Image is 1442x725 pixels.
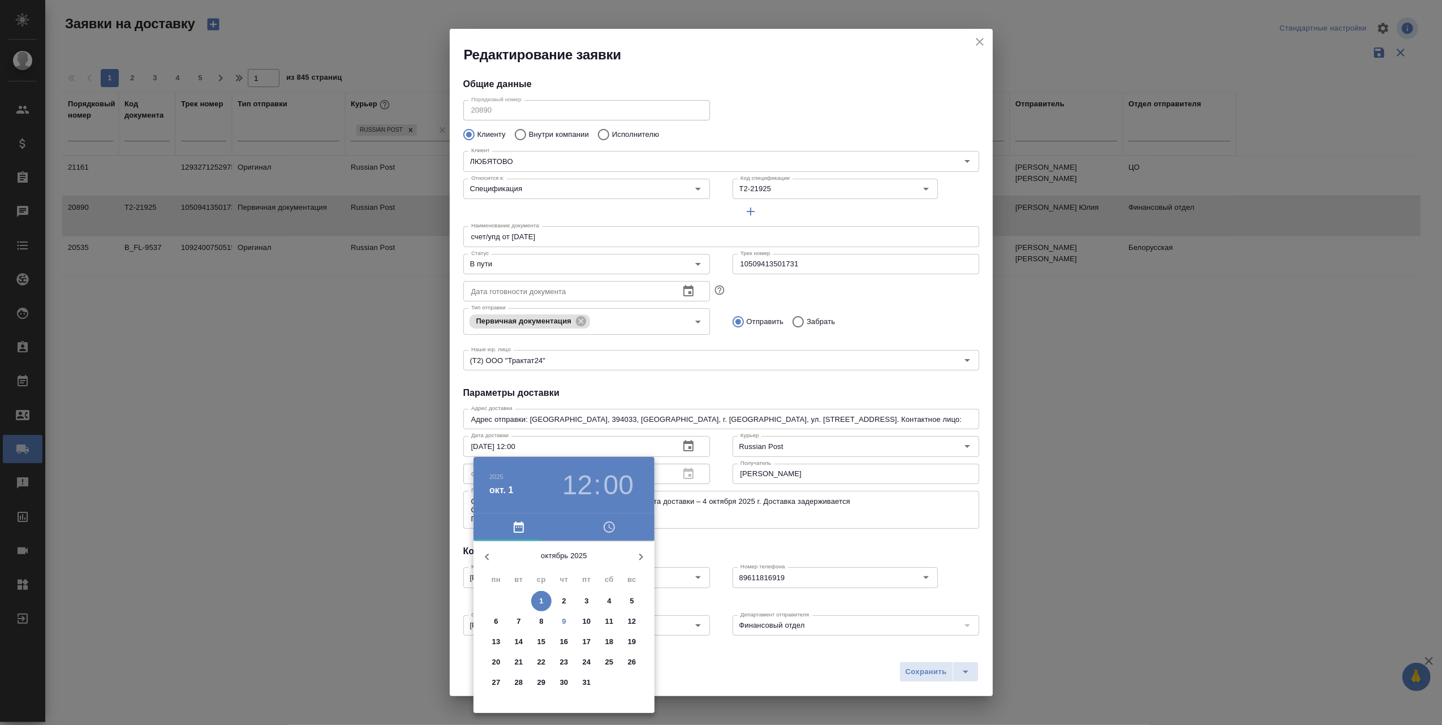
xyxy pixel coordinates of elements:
[509,574,529,585] span: вт
[599,652,619,672] button: 25
[537,677,546,688] p: 29
[486,632,506,652] button: 13
[622,574,642,585] span: вс
[630,595,634,607] p: 5
[516,616,520,627] p: 7
[554,672,574,693] button: 30
[599,632,619,652] button: 18
[560,657,569,668] p: 23
[494,616,498,627] p: 6
[622,632,642,652] button: 19
[599,611,619,632] button: 11
[509,611,529,632] button: 7
[576,574,597,585] span: пт
[554,591,574,611] button: 2
[607,595,611,607] p: 4
[492,677,501,688] p: 27
[531,672,552,693] button: 29
[583,616,591,627] p: 10
[599,574,619,585] span: сб
[583,636,591,648] p: 17
[531,591,552,611] button: 1
[622,591,642,611] button: 5
[576,652,597,672] button: 24
[605,636,614,648] p: 18
[531,652,552,672] button: 22
[576,632,597,652] button: 17
[583,657,591,668] p: 24
[628,636,636,648] p: 19
[576,611,597,632] button: 10
[509,652,529,672] button: 21
[554,611,574,632] button: 9
[539,595,543,607] p: 1
[583,677,591,688] p: 31
[584,595,588,607] p: 3
[576,591,597,611] button: 3
[576,672,597,693] button: 31
[554,574,574,585] span: чт
[554,632,574,652] button: 16
[531,632,552,652] button: 15
[628,657,636,668] p: 26
[515,677,523,688] p: 28
[554,652,574,672] button: 23
[562,616,566,627] p: 9
[599,591,619,611] button: 4
[509,672,529,693] button: 28
[486,611,506,632] button: 6
[605,616,614,627] p: 11
[539,616,543,627] p: 8
[622,611,642,632] button: 12
[531,611,552,632] button: 8
[531,574,552,585] span: ср
[501,550,627,562] p: октябрь 2025
[492,636,501,648] p: 13
[605,657,614,668] p: 25
[537,636,546,648] p: 15
[560,677,569,688] p: 30
[537,657,546,668] p: 22
[562,469,592,501] button: 12
[628,616,636,627] p: 12
[489,484,514,497] button: окт. 1
[486,574,506,585] span: пн
[486,672,506,693] button: 27
[509,632,529,652] button: 14
[593,469,601,501] h3: :
[486,652,506,672] button: 20
[622,652,642,672] button: 26
[489,473,503,480] button: 2025
[515,636,523,648] p: 14
[492,657,501,668] p: 20
[560,636,569,648] p: 16
[604,469,634,501] button: 00
[515,657,523,668] p: 21
[562,595,566,607] p: 2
